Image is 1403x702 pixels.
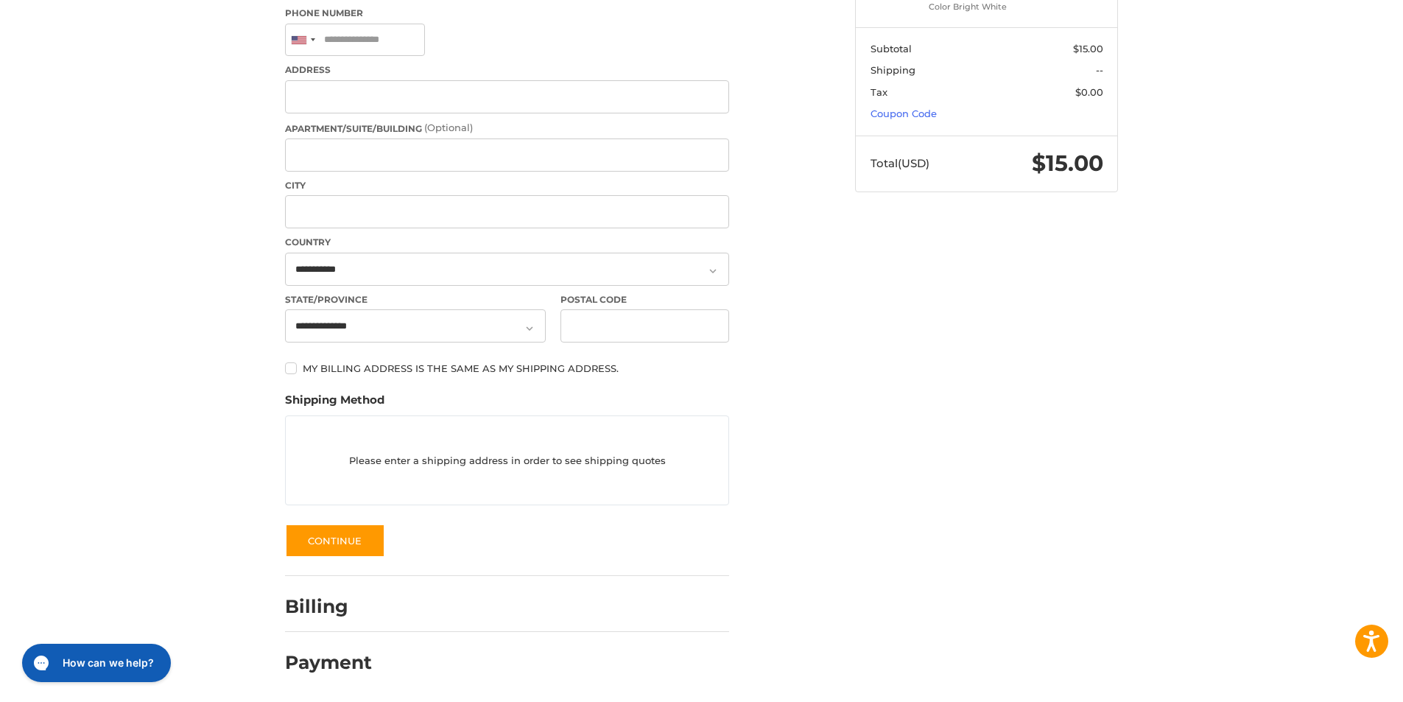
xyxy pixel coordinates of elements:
[871,43,912,55] span: Subtotal
[285,392,384,415] legend: Shipping Method
[285,7,729,20] label: Phone Number
[285,121,729,136] label: Apartment/Suite/Building
[871,86,887,98] span: Tax
[285,179,729,192] label: City
[871,108,937,119] a: Coupon Code
[560,293,730,306] label: Postal Code
[1032,150,1103,177] span: $15.00
[285,595,371,618] h2: Billing
[1075,86,1103,98] span: $0.00
[286,446,728,475] p: Please enter a shipping address in order to see shipping quotes
[285,362,729,374] label: My billing address is the same as my shipping address.
[285,651,372,674] h2: Payment
[871,156,929,170] span: Total (USD)
[929,1,1041,13] li: Color Bright White
[871,64,915,76] span: Shipping
[285,293,546,306] label: State/Province
[15,639,175,687] iframe: Gorgias live chat messenger
[285,63,729,77] label: Address
[1073,43,1103,55] span: $15.00
[424,122,473,133] small: (Optional)
[1096,64,1103,76] span: --
[286,24,320,56] div: United States: +1
[285,524,385,558] button: Continue
[285,236,729,249] label: Country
